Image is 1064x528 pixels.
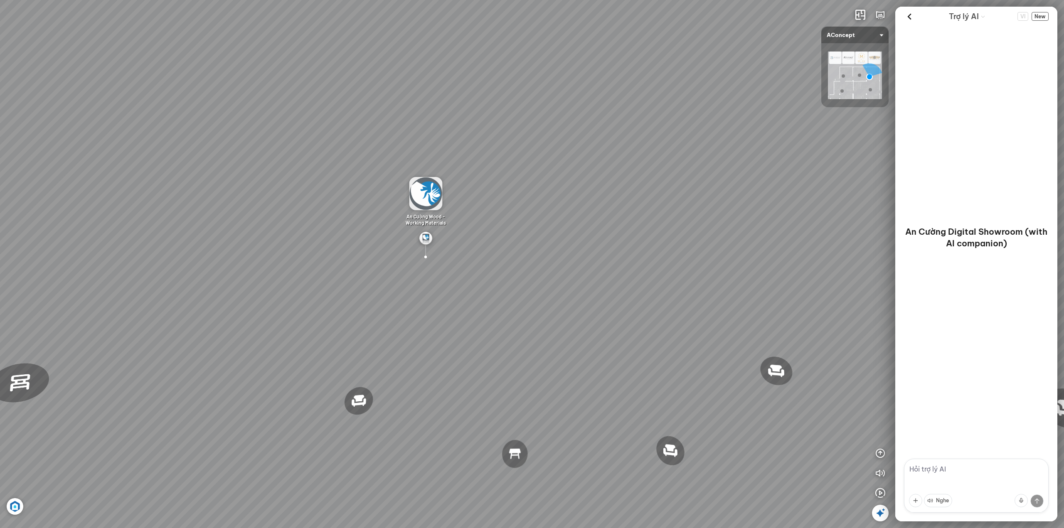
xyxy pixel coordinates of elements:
img: logo_An_Cuong_p_D4EHE666TACD_thumbnail.png [409,177,442,210]
button: Change language [1017,12,1028,21]
span: VI [1017,12,1028,21]
span: An Cường Wood - Working Materials [406,214,446,226]
span: AConcept [827,27,883,43]
span: Trợ lý AI [949,11,979,22]
img: Artboard_6_4x_1_F4RHW9YJWHU.jpg [7,498,23,515]
img: Group_271_UEWYKENUG3M6.png [419,232,432,245]
button: Nghe [924,494,952,507]
img: AConcept_CTMHTJT2R6E4.png [828,52,882,99]
span: New [1032,12,1049,21]
button: New Chat [1032,12,1049,21]
p: An Cường Digital Showroom (with AI companion) [905,226,1047,249]
div: AI Guide options [949,10,985,23]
